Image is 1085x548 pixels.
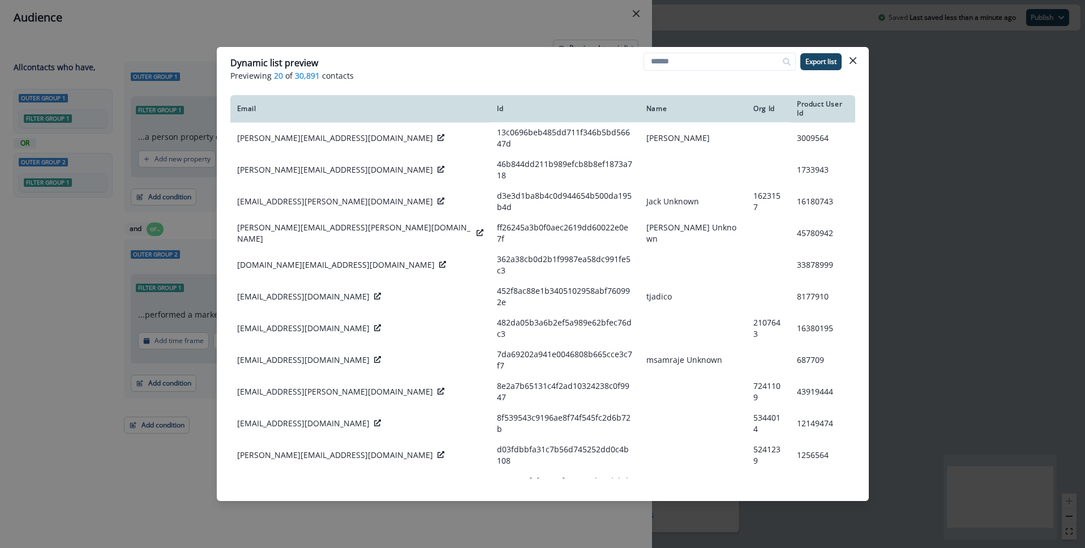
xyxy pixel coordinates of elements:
p: [PERSON_NAME][EMAIL_ADDRESS][DOMAIN_NAME] [237,132,433,144]
td: 8177910 [790,281,855,312]
td: tjadico [640,281,747,312]
td: 43919444 [790,376,855,408]
p: Previewing of contacts [230,70,855,82]
p: [PERSON_NAME][EMAIL_ADDRESS][PERSON_NAME][DOMAIN_NAME] [237,222,473,245]
p: Export list [805,58,837,66]
td: [PERSON_NAME] [640,122,747,154]
p: [EMAIL_ADDRESS][DOMAIN_NAME] [237,418,370,429]
td: 8e2a7b65131c4f2ad10324238c0f9947 [490,376,640,408]
p: [EMAIL_ADDRESS][DOMAIN_NAME] [237,354,370,366]
td: 12149474 [790,408,855,439]
p: [EMAIL_ADDRESS][PERSON_NAME][DOMAIN_NAME] [237,196,433,207]
p: [EMAIL_ADDRESS][DOMAIN_NAME] [237,323,370,334]
td: msamraje Unknown [640,344,747,376]
p: [DOMAIN_NAME][EMAIL_ADDRESS][DOMAIN_NAME] [237,259,435,271]
p: [EMAIL_ADDRESS][DOMAIN_NAME] [237,291,370,302]
td: d3e3d1ba8b4c0d944654b500da195b4d [490,186,640,217]
td: 33878999 [790,249,855,281]
td: 452f8ac88e1b3405102958abf760992e [490,281,640,312]
td: 3009564 [790,122,855,154]
td: 5241239 [747,439,790,471]
div: Name [646,104,740,113]
td: 1256564 [790,439,855,471]
div: Product User Id [797,100,848,118]
td: 362a38cb0d2b1f9987ea58dc991fe5c3 [490,249,640,281]
td: e55078af4f3188efacc2a55bc1d9bd8e [490,471,640,503]
td: 1733943 [790,154,855,186]
p: [EMAIL_ADDRESS][PERSON_NAME][DOMAIN_NAME] [237,386,433,397]
td: 45780942 [790,217,855,249]
td: 46b844dd211b989efcb8b8ef1873a718 [490,154,640,186]
td: 482da05b3a6b2ef5a989e62bfec76dc3 [490,312,640,344]
td: 5344014 [747,408,790,439]
div: Email [237,104,484,113]
td: ff26245a3b0f0aec2619dd60022e0e7f [490,217,640,249]
td: Jack Unknown [640,186,747,217]
td: d03fdbbfa31c7b56d745252dd0c4b108 [490,439,640,471]
td: 1544321 [747,471,790,503]
td: 16180743 [790,186,855,217]
p: [PERSON_NAME][EMAIL_ADDRESS][DOMAIN_NAME] [237,449,433,461]
td: 16380195 [790,312,855,344]
td: 1623157 [747,186,790,217]
td: 8f539543c9196ae8f74f545fc2d6b72b [490,408,640,439]
button: Export list [800,53,842,70]
div: Id [497,104,633,113]
td: [PERSON_NAME] Every [640,471,747,503]
span: 30,891 [295,70,320,82]
td: 32955543 [790,471,855,503]
td: [PERSON_NAME] Unknown [640,217,747,249]
td: 687709 [790,344,855,376]
button: Close [844,52,862,70]
span: 20 [274,70,283,82]
td: 13c0696beb485dd711f346b5bd56647d [490,122,640,154]
p: [PERSON_NAME][EMAIL_ADDRESS][DOMAIN_NAME] [237,164,433,175]
td: 7da69202a941e0046808b665cce3c7f7 [490,344,640,376]
td: 2107643 [747,312,790,344]
div: Org Id [753,104,783,113]
p: Dynamic list preview [230,56,318,70]
td: 7241109 [747,376,790,408]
